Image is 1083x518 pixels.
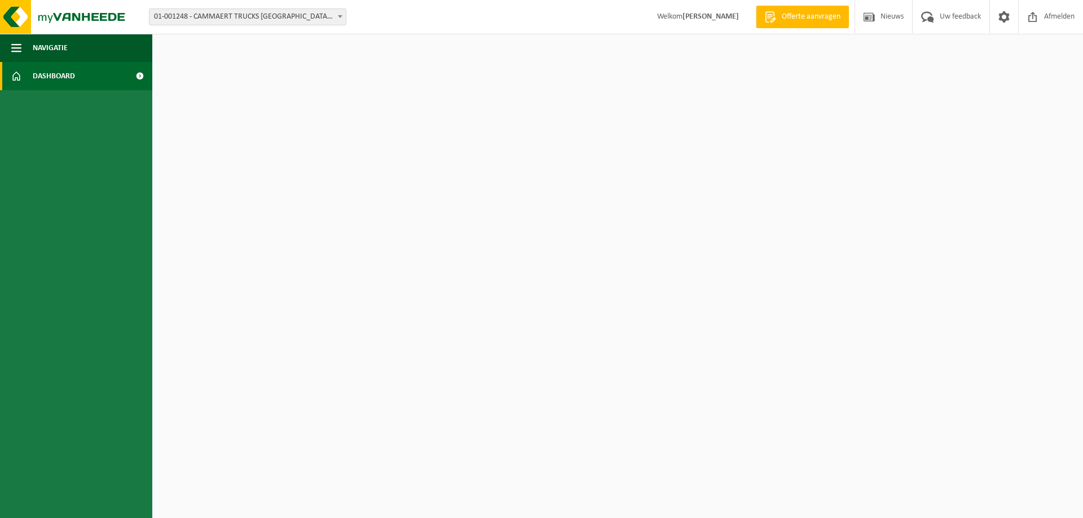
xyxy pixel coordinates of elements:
span: Offerte aanvragen [779,11,843,23]
span: 01-001248 - CAMMAERT TRUCKS ANTWERPEN NV - ANTWERPEN [149,9,346,25]
span: Navigatie [33,34,68,62]
span: 01-001248 - CAMMAERT TRUCKS ANTWERPEN NV - ANTWERPEN [149,8,346,25]
strong: [PERSON_NAME] [683,12,739,21]
a: Offerte aanvragen [756,6,849,28]
span: Dashboard [33,62,75,90]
